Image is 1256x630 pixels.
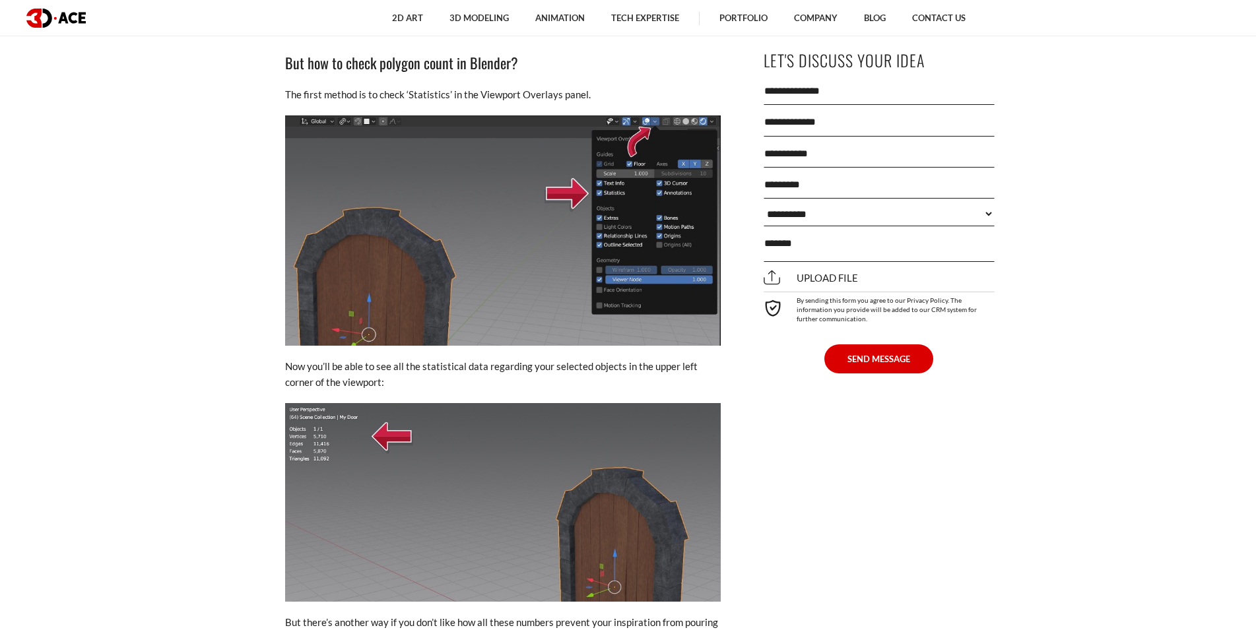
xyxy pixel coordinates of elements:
p: The first method is to check ‘Statistics’ in the Viewport Overlays panel. [285,87,721,102]
img: Polygon count in Blender 1 [285,115,721,346]
div: By sending this form you agree to our Privacy Policy. The information you provide will be added t... [764,292,995,323]
p: Now you’ll be able to see all the statistical data regarding your selected objects in the upper l... [285,359,721,390]
span: Upload file [764,272,858,284]
img: logo dark [26,9,86,28]
h3: But how to check polygon count in Blender? [285,51,721,74]
button: SEND MESSAGE [824,344,933,373]
p: Let's Discuss Your Idea [764,46,995,75]
img: Polygon count in Blender 2 [285,403,721,602]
